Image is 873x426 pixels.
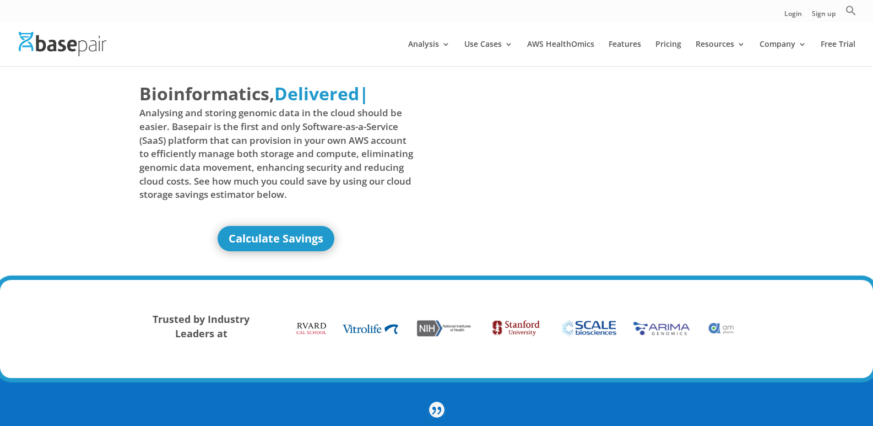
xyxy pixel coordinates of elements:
img: Basepair [19,32,106,56]
strong: Trusted by Industry Leaders at [153,312,250,340]
a: Use Cases [464,40,513,66]
svg: Search [845,5,856,16]
a: Calculate Savings [218,226,334,251]
a: Sign up [812,10,836,22]
a: AWS HealthOmics [527,40,594,66]
span: | [359,82,369,105]
iframe: Basepair - NGS Analysis Simplified [445,81,719,235]
a: Features [609,40,641,66]
a: Search Icon Link [845,5,856,22]
a: Free Trial [821,40,855,66]
a: Resources [696,40,745,66]
a: Company [760,40,806,66]
span: Delivered [274,82,359,105]
a: Analysis [408,40,450,66]
span: Bioinformatics, [139,81,274,106]
a: Login [784,10,802,22]
a: Pricing [655,40,681,66]
span: Analysing and storing genomic data in the cloud should be easier. Basepair is the first and only ... [139,106,414,201]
